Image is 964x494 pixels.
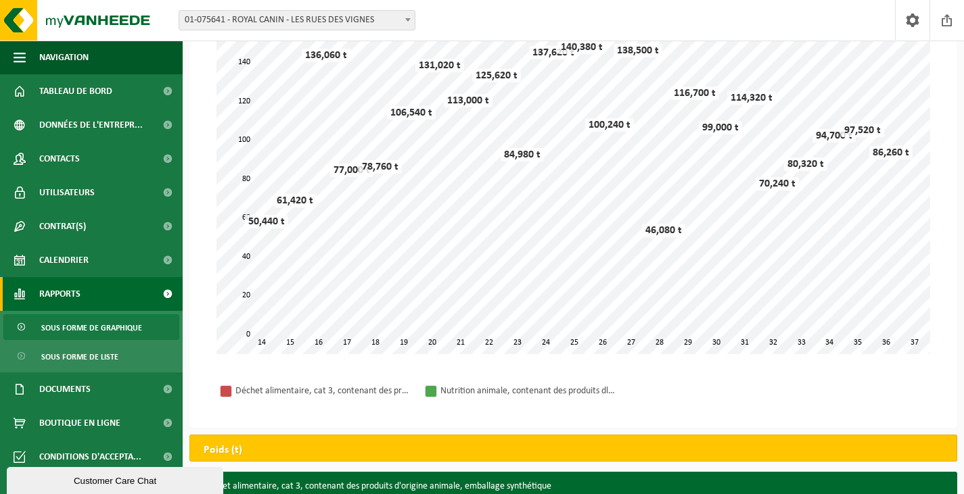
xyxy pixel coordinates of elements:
span: Contrat(s) [39,209,86,243]
div: 140,380 t [557,41,606,54]
div: 137,620 t [529,46,578,59]
div: 46,080 t [642,224,685,237]
iframe: chat widget [7,464,226,494]
div: 99,000 t [699,121,742,134]
span: 01-075641 - ROYAL CANIN - LES RUES DES VIGNES [179,11,415,30]
span: Rapports [39,277,81,311]
div: 86,260 t [869,146,913,159]
span: Boutique en ligne [39,406,120,440]
div: 138,500 t [614,44,662,57]
a: Sous forme de liste [3,343,179,369]
span: Sous forme de liste [41,344,118,370]
div: 113,000 t [444,94,492,107]
div: 50,440 t [245,215,288,228]
span: Calendrier [39,243,89,277]
span: Navigation [39,41,89,74]
span: Données de l'entrepr... [39,108,143,142]
span: Contacts [39,142,80,176]
div: 136,060 t [302,49,350,62]
a: Sous forme de graphique [3,314,179,340]
h2: Poids (t) [190,435,256,465]
div: Nutrition animale, contenant des produits dl'origine animale, non emballé, catégorie 3 [440,382,616,399]
div: 70,240 t [756,177,799,191]
div: 131,020 t [415,59,464,72]
div: 77,000 t [330,164,373,177]
div: 125,620 t [472,69,521,82]
div: Déchet alimentaire, cat 3, contenant des produits d'origine animale, emballage synthétique [235,382,411,399]
div: 80,320 t [784,157,827,171]
span: Utilisateurs [39,176,95,209]
div: 97,520 t [841,124,884,137]
span: Documents [39,372,91,406]
div: 84,980 t [501,148,544,162]
div: 94,700 t [812,129,856,143]
div: 100,240 t [585,118,634,132]
div: 78,760 t [359,160,402,174]
div: 114,320 t [727,91,776,105]
div: 106,540 t [387,106,436,120]
span: Sous forme de graphique [41,315,142,341]
span: Tableau de bord [39,74,112,108]
span: Conditions d'accepta... [39,440,141,474]
span: 01-075641 - ROYAL CANIN - LES RUES DES VIGNES [179,10,415,30]
div: 61,420 t [273,194,317,207]
div: 116,700 t [670,87,719,100]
